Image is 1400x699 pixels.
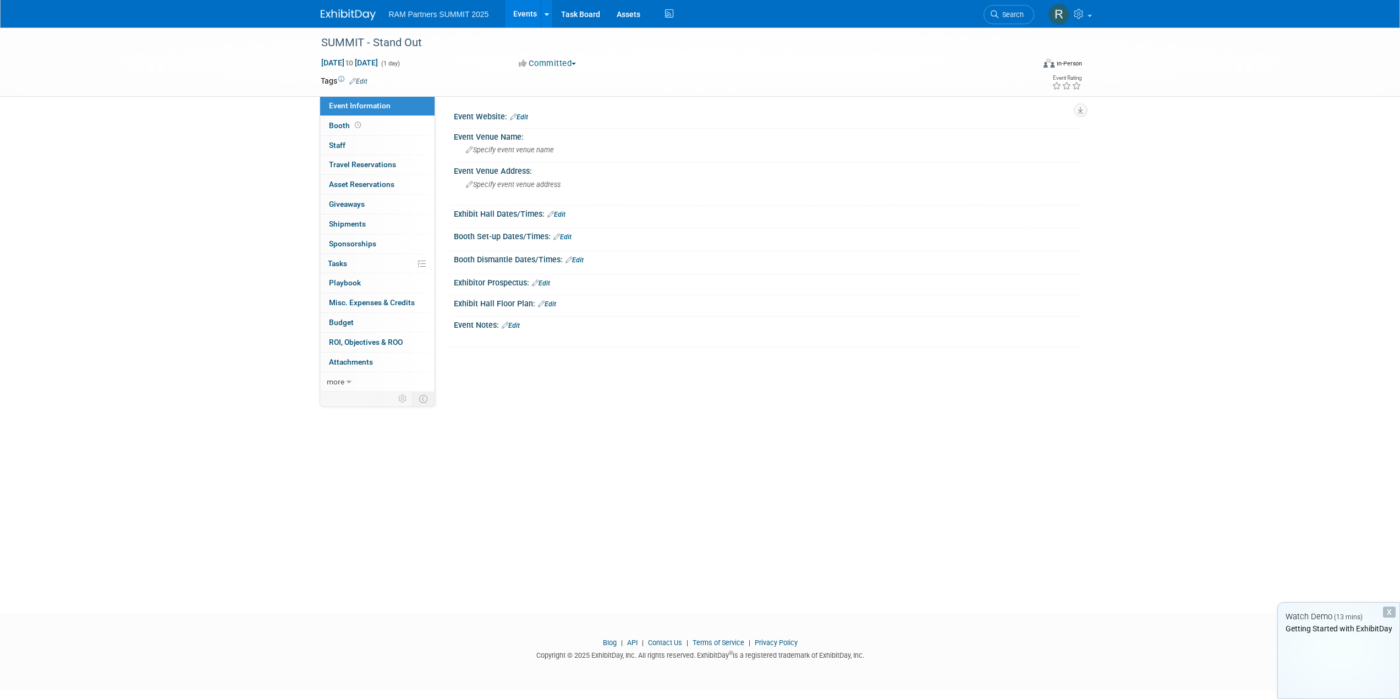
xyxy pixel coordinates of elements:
[566,256,584,264] a: Edit
[321,75,367,86] td: Tags
[329,200,365,208] span: Giveaways
[329,318,354,327] span: Budget
[693,639,744,647] a: Terms of Service
[639,639,646,647] span: |
[329,357,373,366] span: Attachments
[329,180,394,189] span: Asset Reservations
[320,155,435,174] a: Travel Reservations
[729,650,733,656] sup: ®
[618,639,625,647] span: |
[510,113,528,121] a: Edit
[603,639,617,647] a: Blog
[454,129,1080,142] div: Event Venue Name:
[328,259,347,268] span: Tasks
[320,372,435,392] a: more
[344,58,355,67] span: to
[320,254,435,273] a: Tasks
[320,234,435,254] a: Sponsorships
[1334,613,1363,621] span: (13 mins)
[317,33,1018,53] div: SUMMIT - Stand Out
[454,295,1080,310] div: Exhibit Hall Floor Plan:
[1278,623,1399,634] div: Getting Started with ExhibitDay
[454,274,1080,289] div: Exhibitor Prospectus:
[380,60,400,67] span: (1 day)
[1044,59,1055,68] img: Format-Inperson.png
[454,206,1080,220] div: Exhibit Hall Dates/Times:
[684,639,691,647] span: |
[320,214,435,234] a: Shipments
[466,180,561,189] span: Specify event venue address
[454,163,1080,177] div: Event Venue Address:
[320,293,435,312] a: Misc. Expenses & Credits
[532,279,550,287] a: Edit
[553,233,572,241] a: Edit
[329,160,396,169] span: Travel Reservations
[538,300,556,308] a: Edit
[454,228,1080,243] div: Booth Set-up Dates/Times:
[349,78,367,85] a: Edit
[454,251,1080,266] div: Booth Dismantle Dates/Times:
[353,121,363,129] span: Booth not reserved yet
[547,211,566,218] a: Edit
[393,392,413,406] td: Personalize Event Tab Strip
[998,10,1024,19] span: Search
[320,273,435,293] a: Playbook
[329,121,363,130] span: Booth
[648,639,682,647] a: Contact Us
[454,317,1080,331] div: Event Notes:
[329,219,366,228] span: Shipments
[984,5,1034,24] a: Search
[755,639,798,647] a: Privacy Policy
[1048,4,1069,25] img: RAM Partners
[329,278,361,287] span: Playbook
[969,57,1083,74] div: Event Format
[320,333,435,352] a: ROI, Objectives & ROO
[320,353,435,372] a: Attachments
[320,195,435,214] a: Giveaways
[320,96,435,115] a: Event Information
[320,116,435,135] a: Booth
[329,298,415,307] span: Misc. Expenses & Credits
[329,239,376,248] span: Sponsorships
[320,175,435,194] a: Asset Reservations
[327,377,344,386] span: more
[321,58,378,68] span: [DATE] [DATE]
[320,136,435,155] a: Staff
[746,639,753,647] span: |
[1278,611,1399,623] div: Watch Demo
[329,101,391,110] span: Event Information
[389,10,489,19] span: RAM Partners SUMMIT 2025
[412,392,435,406] td: Toggle Event Tabs
[627,639,638,647] a: API
[329,338,403,346] span: ROI, Objectives & ROO
[321,9,376,20] img: ExhibitDay
[502,322,520,329] a: Edit
[466,146,554,154] span: Specify event venue name
[1383,607,1396,618] div: Dismiss
[1056,59,1082,68] div: In-Person
[454,108,1080,123] div: Event Website:
[1052,75,1081,81] div: Event Rating
[329,141,345,150] span: Staff
[515,58,580,69] button: Committed
[320,313,435,332] a: Budget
